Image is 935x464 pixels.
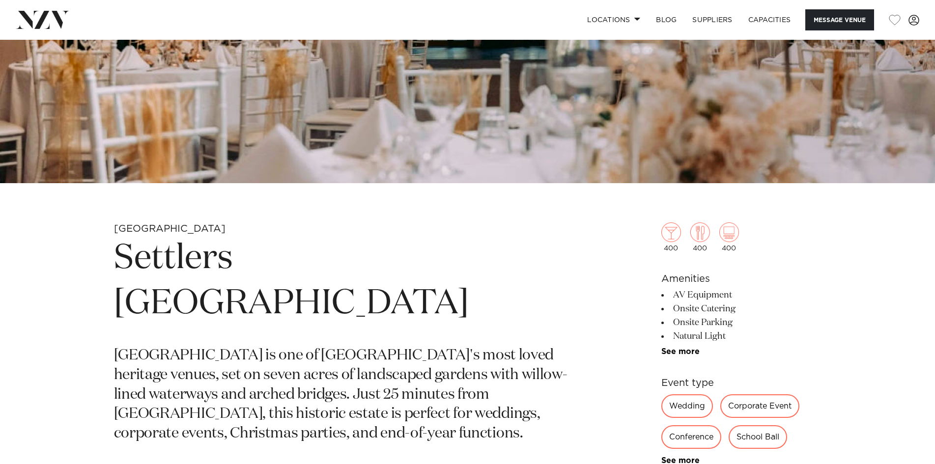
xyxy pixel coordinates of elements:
h1: Settlers [GEOGRAPHIC_DATA] [114,236,592,327]
li: Natural Light [661,329,822,343]
li: AV Equipment [661,288,822,302]
button: Message Venue [805,9,874,30]
a: BLOG [648,9,684,30]
div: Wedding [661,394,713,418]
li: Onsite Catering [661,302,822,316]
div: 400 [690,222,710,252]
img: dining.png [690,222,710,242]
img: theatre.png [719,222,739,242]
div: 400 [719,222,739,252]
h6: Event type [661,376,822,390]
div: School Ball [729,425,787,449]
img: cocktail.png [661,222,681,242]
div: Conference [661,425,721,449]
a: Locations [579,9,648,30]
img: nzv-logo.png [16,11,69,28]
h6: Amenities [661,272,822,286]
li: Onsite Parking [661,316,822,329]
small: [GEOGRAPHIC_DATA] [114,224,226,234]
div: Corporate Event [720,394,799,418]
a: Capacities [740,9,799,30]
p: [GEOGRAPHIC_DATA] is one of [GEOGRAPHIC_DATA]'s most loved heritage venues, set on seven acres of... [114,346,592,444]
div: 400 [661,222,681,252]
a: SUPPLIERS [684,9,740,30]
